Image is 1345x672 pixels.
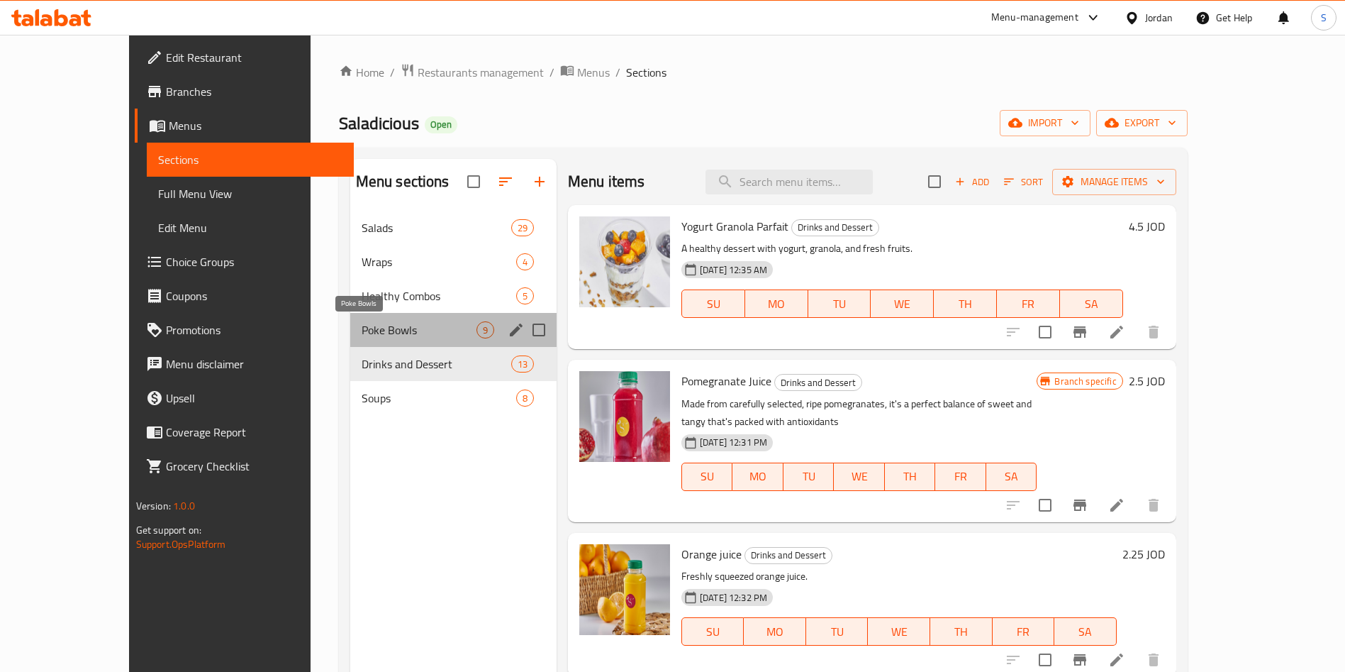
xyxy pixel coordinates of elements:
[166,424,342,441] span: Coverage Report
[135,347,354,381] a: Menu disclaimer
[814,294,866,314] span: TU
[997,290,1060,318] button: FR
[166,287,342,304] span: Coupons
[516,287,534,304] div: items
[577,64,610,81] span: Menus
[1060,290,1123,318] button: SA
[874,622,925,642] span: WE
[681,370,771,392] span: Pomegranate Juice
[705,170,873,194] input: search
[135,381,354,415] a: Upsell
[991,9,1078,26] div: Menu-management
[136,535,226,553] a: Support.OpsPlatform
[401,63,544,82] a: Restaurants management
[744,617,806,646] button: MO
[732,463,783,491] button: MO
[792,219,878,236] span: Drinks and Dessert
[936,622,987,642] span: TH
[1066,294,1117,314] span: SA
[362,253,516,270] span: Wraps
[681,463,732,491] button: SU
[941,466,981,487] span: FR
[418,64,544,81] span: Restaurants management
[1011,114,1079,132] span: import
[934,290,997,318] button: TH
[1107,114,1176,132] span: export
[390,64,395,81] li: /
[147,143,354,177] a: Sections
[350,381,557,415] div: Soups8
[169,117,342,134] span: Menus
[158,185,342,202] span: Full Menu View
[681,568,1117,585] p: Freshly squeezed orange juice.
[738,466,778,487] span: MO
[688,466,727,487] span: SU
[1000,171,1047,193] button: Sort
[517,290,533,303] span: 5
[775,375,861,391] span: Drinks and Dessert
[511,219,534,236] div: items
[166,321,342,338] span: Promotions
[812,622,863,642] span: TU
[992,466,1032,487] span: SA
[362,390,516,407] span: Soups
[147,177,354,211] a: Full Menu View
[339,64,384,81] a: Home
[362,321,476,338] span: Poke Bowls
[939,294,991,314] span: TH
[1063,315,1097,349] button: Branch-specific-item
[350,279,557,313] div: Healthy Combos5
[930,617,993,646] button: TH
[523,165,557,199] button: Add section
[949,171,995,193] button: Add
[681,544,742,565] span: Orange juice
[166,49,342,66] span: Edit Restaurant
[694,436,773,449] span: [DATE] 12:31 PM
[136,521,201,539] span: Get support on:
[489,165,523,199] span: Sort sections
[1003,294,1054,314] span: FR
[806,617,869,646] button: TU
[791,219,879,236] div: Drinks and Dessert
[953,174,991,190] span: Add
[356,171,450,192] h2: Menu sections
[339,107,419,139] span: Saladicious
[512,221,533,235] span: 29
[744,547,832,564] div: Drinks and Dessert
[579,544,670,635] img: Orange juice
[158,151,342,168] span: Sections
[1054,617,1117,646] button: SA
[425,116,457,133] div: Open
[362,287,516,304] span: Healthy Combos
[986,463,1037,491] button: SA
[891,466,930,487] span: TH
[350,211,557,245] div: Salads29
[579,216,670,307] img: Yogurt Granola Parfait
[516,390,534,407] div: items
[949,171,995,193] span: Add item
[560,63,610,82] a: Menus
[135,109,354,143] a: Menus
[362,356,511,373] span: Drinks and Dessert
[477,324,493,337] span: 9
[681,395,1037,431] p: Made from carefully selected, ripe pomegranates, it's a perfect balance of sweet and tangy that's...
[885,463,936,491] button: TH
[135,415,354,449] a: Coverage Report
[350,347,557,381] div: Drinks and Dessert13
[681,216,788,237] span: Yogurt Granola Parfait
[166,390,342,407] span: Upsell
[549,64,554,81] li: /
[995,171,1052,193] span: Sort items
[136,497,171,515] span: Version:
[876,294,928,314] span: WE
[166,458,342,475] span: Grocery Checklist
[350,205,557,421] nav: Menu sections
[1137,488,1171,522] button: delete
[362,219,511,236] span: Salads
[626,64,666,81] span: Sections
